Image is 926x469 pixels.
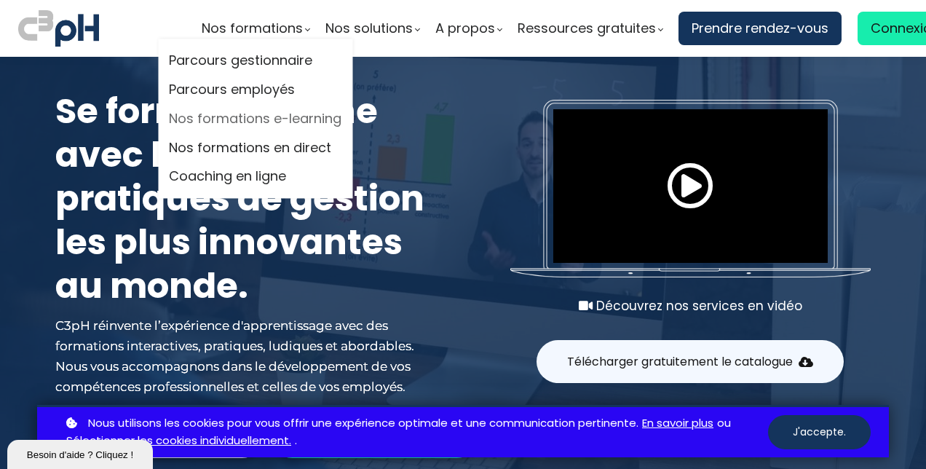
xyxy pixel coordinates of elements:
a: Parcours gestionnaire [169,50,341,72]
div: Découvrez nos services en vidéo [510,296,871,316]
h1: Se former en ligne avec les 100 pratiques de gestion les plus innovantes au monde. [55,90,434,308]
img: logo C3PH [18,7,99,50]
span: Nos formations [202,17,303,39]
a: Nos formations e-learning [169,108,341,130]
a: En savoir plus [642,414,713,433]
span: Nos solutions [325,17,413,39]
a: Coaching en ligne [169,166,341,188]
div: C3pH réinvente l’expérience d'apprentissage avec des formations interactives, pratiques, ludiques... [55,315,434,397]
button: J'accepte. [768,415,871,449]
button: Télécharger gratuitement le catalogue [537,340,844,383]
span: A propos [435,17,495,39]
a: Prendre rendez-vous [678,12,842,45]
a: Nos formations en direct [169,137,341,159]
a: Sélectionner les cookies individuellement. [66,432,291,450]
a: Parcours employés [169,79,341,101]
span: Ressources gratuites [518,17,656,39]
iframe: chat widget [7,437,156,469]
span: Prendre rendez-vous [692,17,828,39]
span: Nous utilisons les cookies pour vous offrir une expérience optimale et une communication pertinente. [88,414,638,433]
p: ou . [63,414,768,451]
span: Télécharger gratuitement le catalogue [567,352,793,371]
